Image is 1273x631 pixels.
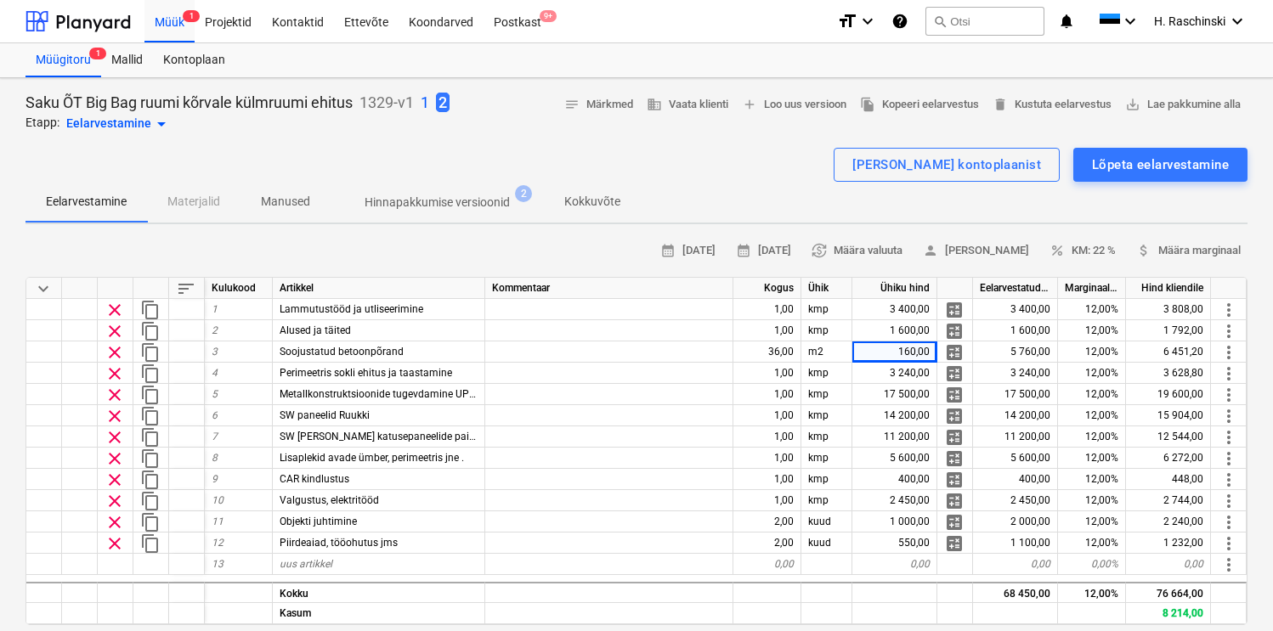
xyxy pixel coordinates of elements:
[280,537,398,549] span: Piirdeaiad, tööohutus jms
[140,363,161,384] span: Dubleeri rida
[140,300,161,320] span: Dubleeri rida
[1050,241,1116,261] span: KM: 22 %
[212,537,223,549] span: 12
[647,97,662,112] span: business
[733,320,801,341] div: 1,00
[860,97,875,112] span: file_copy
[973,582,1058,603] div: 68 450,00
[973,320,1058,341] div: 1 600,00
[280,431,501,442] span: SW seina- ja katusepaneelide paigaldus
[973,469,1058,490] div: 400,00
[280,409,370,421] span: SW paneelid Ruukki
[944,470,965,490] span: Halda rea detailset jaotust
[1126,278,1211,299] div: Hind kliendile
[66,114,172,134] div: Eelarvestamine
[733,405,801,426] div: 1,00
[280,367,452,379] span: Perimeetris sokli ehitus ja taastamine
[834,148,1060,182] button: [PERSON_NAME] kontoplaanist
[973,405,1058,426] div: 14 200,00
[421,93,429,113] p: 1
[105,512,125,532] span: Eemalda rida
[89,48,106,59] span: 1
[852,490,937,511] div: 2 450,00
[1125,97,1140,112] span: save_alt
[736,241,791,261] span: [DATE]
[973,426,1058,448] div: 11 200,00
[923,241,1029,261] span: [PERSON_NAME]
[564,95,633,115] span: Märkmed
[801,448,852,469] div: kmp
[1126,448,1211,469] div: 6 272,00
[1058,384,1126,405] div: 12,00%
[176,279,196,299] span: Sorteeri read tabelis
[1126,405,1211,426] div: 15 904,00
[1092,154,1229,176] div: Lõpeta eelarvestamine
[105,470,125,490] span: Eemalda rida
[973,490,1058,511] div: 2 450,00
[1058,299,1126,320] div: 12,00%
[805,238,909,264] button: Määra valuuta
[1219,512,1239,532] span: Rohkem toiminguid
[212,409,218,421] span: 6
[852,511,937,532] div: 1 000,00
[733,278,801,299] div: Kogus
[973,278,1058,299] div: Eelarvestatud maksumus
[973,448,1058,469] div: 5 600,00
[973,384,1058,405] div: 17 500,00
[852,299,937,320] div: 3 400,00
[925,7,1044,36] button: Otsi
[733,448,801,469] div: 1,00
[436,92,450,114] button: 2
[733,511,801,532] div: 2,00
[852,448,937,469] div: 5 600,00
[733,469,801,490] div: 1,00
[564,97,580,112] span: notes
[733,341,801,363] div: 36,00
[25,43,101,77] a: Müügitoru1
[212,431,218,442] span: 7
[273,603,485,624] div: Kasum
[1126,490,1211,511] div: 2 744,00
[801,278,852,299] div: Ühik
[852,363,937,384] div: 3 240,00
[25,43,101,77] div: Müügitoru
[736,243,751,258] span: calendar_month
[729,238,798,264] button: [DATE]
[105,448,125,469] span: Eemalda rida
[986,92,1118,118] button: Kustuta eelarvestus
[140,448,161,469] span: Dubleeri rida
[1126,426,1211,448] div: 12 544,00
[140,406,161,426] span: Dubleeri rida
[852,384,937,405] div: 17 500,00
[852,320,937,341] div: 1 600,00
[105,321,125,341] span: Eemalda rida
[1058,511,1126,532] div: 12,00%
[944,448,965,469] span: Halda rea detailset jaotust
[101,43,153,77] a: Mallid
[801,363,852,384] div: kmp
[280,473,349,485] span: CAR kindlustus
[153,43,235,77] a: Kontoplaan
[801,426,852,448] div: kmp
[1058,426,1126,448] div: 12,00%
[1219,363,1239,384] span: Rohkem toiminguid
[647,95,728,115] span: Vaata klienti
[280,558,332,570] span: uus artikkel
[801,490,852,511] div: kmp
[140,512,161,532] span: Dubleeri rida
[515,185,532,202] span: 2
[1219,448,1239,469] span: Rohkem toiminguid
[485,278,733,299] div: Kommentaar
[105,363,125,384] span: Eemalda rida
[973,532,1058,554] div: 1 100,00
[1219,555,1239,575] span: Rohkem toiminguid
[1154,14,1225,28] span: H. Raschinski
[1050,243,1065,258] span: percent
[733,363,801,384] div: 1,00
[812,241,902,261] span: Määra valuuta
[1126,299,1211,320] div: 3 808,00
[1219,491,1239,511] span: Rohkem toiminguid
[852,405,937,426] div: 14 200,00
[837,11,857,31] i: format_size
[140,427,161,448] span: Dubleeri rida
